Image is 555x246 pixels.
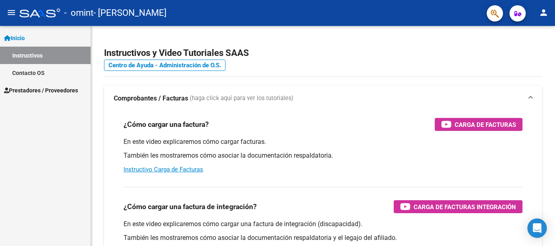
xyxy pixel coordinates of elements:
h3: ¿Cómo cargar una factura? [124,119,209,130]
mat-icon: person [539,8,548,17]
h2: Instructivos y Video Tutoriales SAAS [104,45,542,61]
a: Centro de Ayuda - Administración de O.S. [104,60,225,71]
span: Carga de Facturas Integración [414,202,516,212]
p: También les mostraremos cómo asociar la documentación respaldatoria. [124,151,522,160]
p: También les mostraremos cómo asociar la documentación respaldatoria y el legajo del afiliado. [124,233,522,242]
mat-expansion-panel-header: Comprobantes / Facturas (haga click aquí para ver los tutoriales) [104,86,542,111]
span: (haga click aquí para ver los tutoriales) [190,94,293,103]
span: Inicio [4,34,25,43]
p: En este video explicaremos cómo cargar facturas. [124,137,522,146]
span: - [PERSON_NAME] [93,4,167,22]
h3: ¿Cómo cargar una factura de integración? [124,201,257,212]
button: Carga de Facturas Integración [394,200,522,213]
div: Open Intercom Messenger [527,218,547,238]
mat-icon: menu [7,8,16,17]
span: Carga de Facturas [455,120,516,130]
span: Prestadores / Proveedores [4,86,78,95]
strong: Comprobantes / Facturas [114,94,188,103]
button: Carga de Facturas [435,118,522,131]
span: - omint [64,4,93,22]
a: Instructivo Carga de Facturas [124,166,203,173]
p: En este video explicaremos cómo cargar una factura de integración (discapacidad). [124,220,522,229]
